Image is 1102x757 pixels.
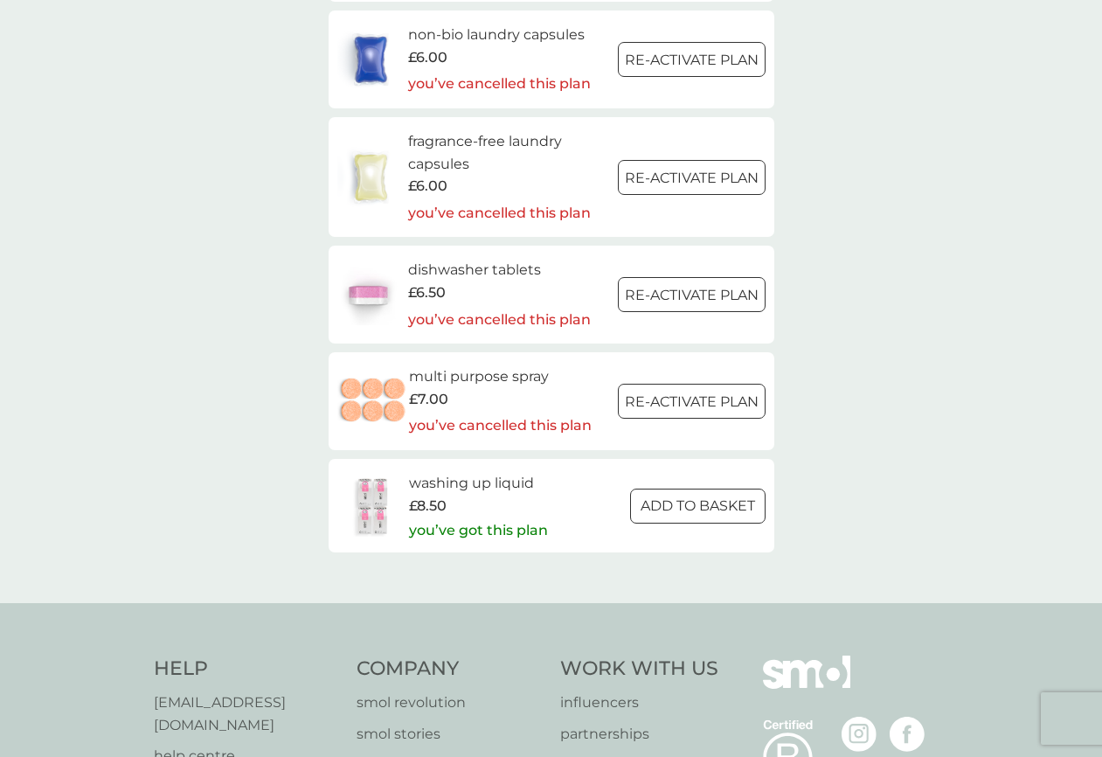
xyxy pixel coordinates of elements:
p: Re-activate Plan [625,284,759,307]
p: you’ve cancelled this plan [408,73,591,95]
h6: washing up liquid [409,472,548,495]
p: you’ve cancelled this plan [408,202,617,225]
img: visit the smol Instagram page [842,717,877,752]
a: smol stories [357,723,543,746]
span: £6.50 [408,281,446,304]
button: Re-activate Plan [618,277,766,312]
a: partnerships [560,723,718,746]
h6: fragrance-free laundry capsules [408,130,617,175]
h6: dishwasher tablets [408,259,591,281]
p: Re-activate Plan [625,167,759,190]
h4: Company [357,656,543,683]
img: visit the smol Facebook page [890,717,925,752]
p: Re-activate Plan [625,49,759,72]
img: smol [763,656,850,715]
button: Re-activate Plan [618,384,766,419]
img: multi purpose spray [337,371,409,432]
span: £6.00 [408,175,447,198]
a: influencers [560,691,718,714]
h4: Work With Us [560,656,718,683]
span: £6.00 [408,46,447,69]
h6: non-bio laundry capsules [408,24,591,46]
button: Re-activate Plan [618,160,766,195]
img: dishwasher tablets [337,264,399,325]
button: Re-activate Plan [618,42,766,77]
p: ADD TO BASKET [641,495,755,517]
p: you’ve cancelled this plan [409,414,592,437]
p: Re-activate Plan [625,391,759,413]
h6: multi purpose spray [409,365,592,388]
span: £8.50 [409,495,447,517]
a: [EMAIL_ADDRESS][DOMAIN_NAME] [154,691,340,736]
p: you’ve cancelled this plan [408,309,591,331]
button: ADD TO BASKET [630,489,766,524]
p: you’ve got this plan [409,519,548,542]
a: smol revolution [357,691,543,714]
img: non-bio laundry capsules [337,29,404,90]
img: fragrance-free laundry capsules [337,147,404,208]
img: washing up liquid [337,476,409,537]
span: £7.00 [409,388,448,411]
h4: Help [154,656,340,683]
